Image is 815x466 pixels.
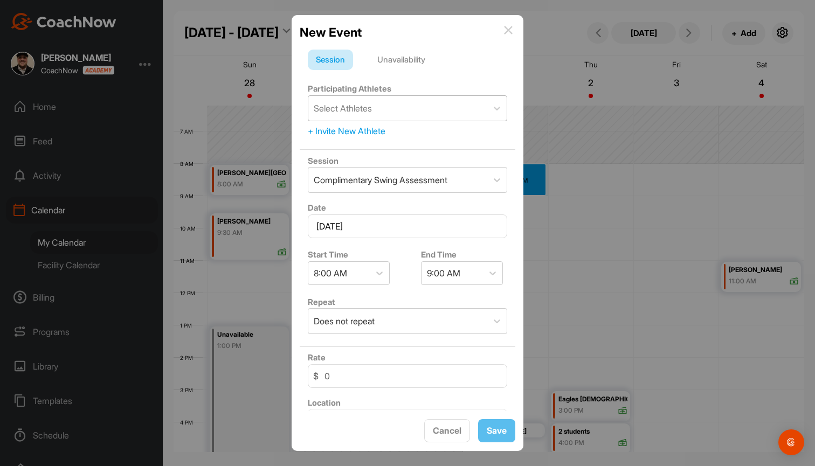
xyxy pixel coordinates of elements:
[778,429,804,455] div: Open Intercom Messenger
[308,249,348,260] label: Start Time
[308,84,391,94] label: Participating Athletes
[308,398,341,408] label: Location
[308,203,326,213] label: Date
[487,425,507,436] span: Save
[314,102,372,115] div: Select Athletes
[314,267,347,280] div: 8:00 AM
[314,173,447,186] div: Complimentary Swing Assessment
[308,352,326,363] label: Rate
[478,419,515,442] button: Save
[504,26,513,34] img: info
[427,267,460,280] div: 9:00 AM
[424,419,470,442] button: Cancel
[314,315,375,328] div: Does not repeat
[313,370,319,382] span: $
[308,297,335,307] label: Repeat
[308,364,507,388] input: 0
[308,156,339,166] label: Session
[308,124,507,137] div: + Invite New Athlete
[300,23,362,41] h2: New Event
[308,214,507,238] input: Select Date
[308,50,353,70] div: Session
[433,425,461,436] span: Cancel
[369,50,433,70] div: Unavailability
[421,249,457,260] label: End Time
